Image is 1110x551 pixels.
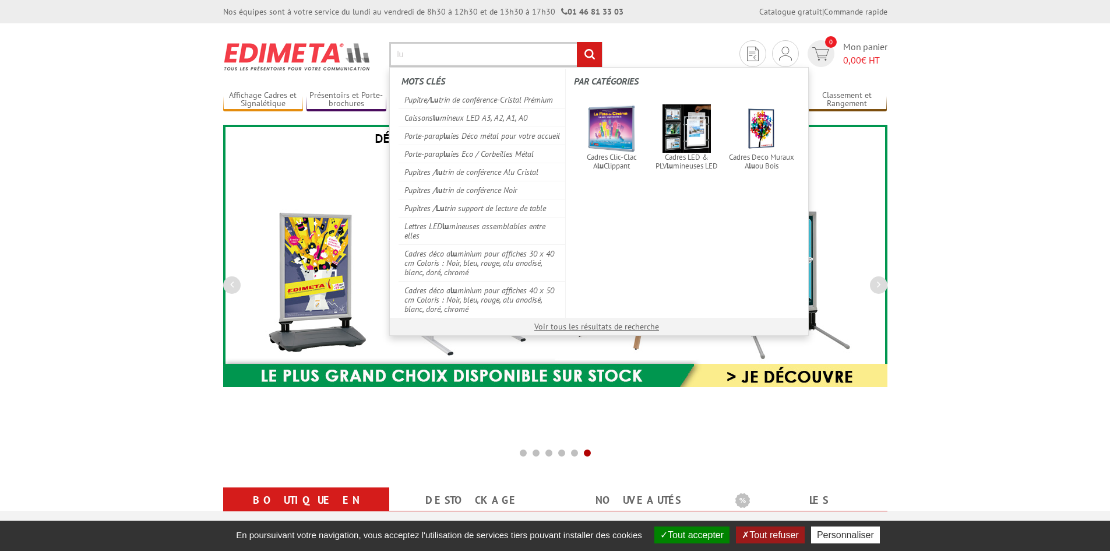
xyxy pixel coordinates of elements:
span: Cadres LED & PLV mineuses LED [653,153,721,170]
b: Les promotions [735,490,881,513]
a: Catalogue gratuit [759,6,822,17]
em: lu [450,285,457,296]
a: devis rapide 0 Mon panier 0,00€ HT [805,40,887,67]
img: devis rapide [747,47,759,61]
em: lu [433,113,440,123]
em: lu [450,248,457,259]
a: Porte-parapluies Eco / Corbeilles Métal [399,145,566,163]
a: Boutique en ligne [237,490,375,532]
em: lu [667,161,673,171]
a: Pupitres /lutrin de conférence Noir [399,181,566,199]
img: devis rapide [812,47,829,61]
a: Pupitre/Lutrin de conférence-Cristal Prémium [399,91,566,108]
button: Tout refuser [736,527,804,543]
em: lu [436,185,443,195]
div: Rechercher un produit ou une référence... [389,67,809,336]
img: affichage-lumineux.jpg [663,104,711,153]
em: lu [749,161,755,171]
span: € HT [843,54,887,67]
a: Affichage Cadres et Signalétique [223,90,304,110]
a: Pupitres /Lutrin support de lecture de table [399,199,566,217]
a: nouveautés [569,490,707,511]
em: lu [597,161,604,171]
span: Cadres Deco Muraux A ou Bois [728,153,796,170]
a: Lettres LEDlumineuses assemblables entre elles [399,217,566,244]
span: Mots clés [401,75,445,87]
em: lu [443,131,450,141]
a: Caissonslumineux LED A3, A2, A1, A0 [399,108,566,127]
img: Présentoir, panneau, stand - Edimeta - PLV, affichage, mobilier bureau, entreprise [223,35,372,78]
button: Tout accepter [654,527,730,543]
span: 0,00 [843,54,861,66]
a: Destockage [403,490,541,511]
a: Cadres Clic-Clac AluClippant [574,101,649,174]
span: Cadres Clic-Clac A Clippant [577,153,646,170]
a: Commande rapide [824,6,887,17]
em: Lu [430,94,439,105]
a: Les promotions [735,490,873,532]
strong: 01 46 81 33 03 [561,6,623,17]
em: Lu [436,203,445,213]
a: Cadres LED & PLVlumineuses LED [649,101,724,174]
a: Porte-parapluies Déco métal pour votre accueil [399,127,566,145]
a: Cadres Deco Muraux Aluou Bois [724,101,799,174]
span: 0 [825,36,837,48]
a: Voir tous les résultats de recherche [534,321,659,332]
span: En poursuivant votre navigation, vous acceptez l'utilisation de services tiers pouvant installer ... [230,530,648,540]
img: cadres_deco_bleu_21835bu.jpg [738,104,786,153]
a: Cadres déco aluminium pour affiches 40 x 50 cm Coloris : Noir, bleu, rouge, alu anodisé, blanc, d... [399,281,566,318]
em: lu [436,167,443,177]
input: rechercher [577,42,602,67]
a: Classement et Rangement [807,90,887,110]
img: cadro-clic.jpg [587,104,636,153]
input: Rechercher un produit ou une référence... [389,42,602,67]
label: Par catégories [574,69,799,94]
img: devis rapide [779,47,792,61]
a: Pupitres /lutrin de conférence Alu Cristal [399,163,566,181]
div: Nos équipes sont à votre service du lundi au vendredi de 8h30 à 12h30 et de 13h30 à 17h30 [223,6,623,17]
em: lu [443,149,450,159]
a: Cadres déco aluminium pour affiches 30 x 40 cm Coloris : Noir, bleu, rouge, alu anodisé, blanc, d... [399,244,566,281]
a: Présentoirs et Porte-brochures [306,90,387,110]
em: lu [442,221,449,231]
div: | [759,6,887,17]
button: Personnaliser (fenêtre modale) [811,527,880,543]
span: Mon panier [843,40,887,67]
